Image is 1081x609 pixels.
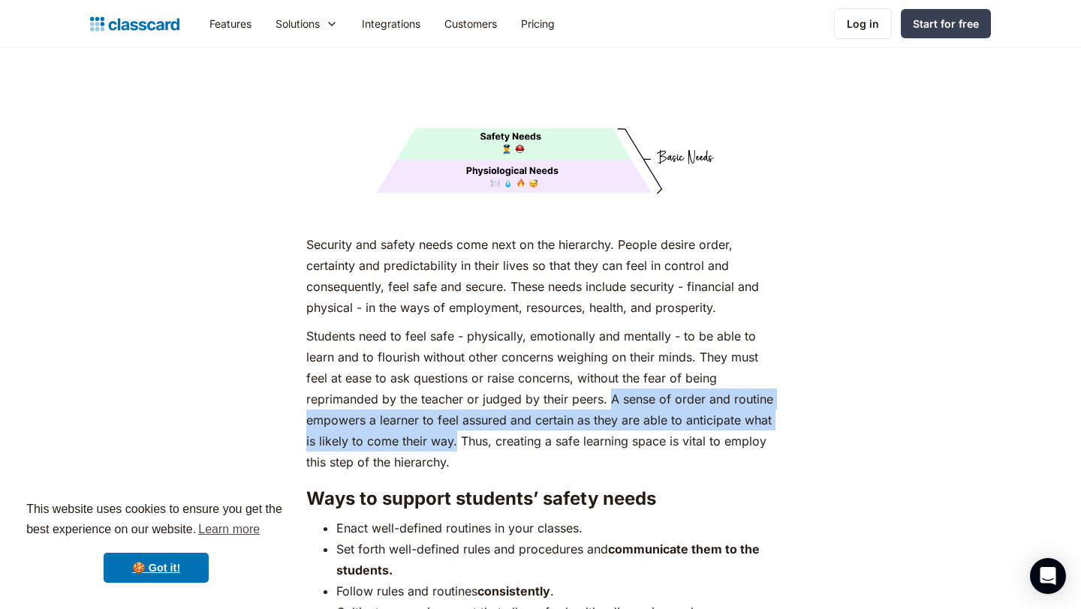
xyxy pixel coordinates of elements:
[350,7,432,40] a: Integrations
[509,7,567,40] a: Pricing
[263,7,350,40] div: Solutions
[336,580,774,601] li: Follow rules and routines .
[26,500,286,541] span: This website uses cookies to ensure you get the best experience on our website.
[1030,558,1066,594] div: Open Intercom Messenger
[901,9,991,38] a: Start for free
[306,325,774,472] p: Students need to feel safe - physically, emotionally and mentally - to be able to learn and to fl...
[336,517,774,538] li: Enact well-defined routines in your classes.
[196,518,262,541] a: learn more about cookies
[913,16,979,31] div: Start for free
[432,7,509,40] a: Customers
[306,487,774,510] h3: Ways to support students’ safety needs
[834,8,892,39] a: Log in
[306,205,774,226] p: ‍
[306,234,774,318] p: Security and safety needs come next on the hierarchy. People desire order, certainty and predicta...
[104,553,209,583] a: dismiss cookie message
[477,583,550,598] strong: consistently
[336,538,774,580] li: Set forth well-defined rules and procedures and
[847,16,879,31] div: Log in
[12,486,300,597] div: cookieconsent
[197,7,263,40] a: Features
[276,16,320,31] div: Solutions
[90,13,179,34] a: home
